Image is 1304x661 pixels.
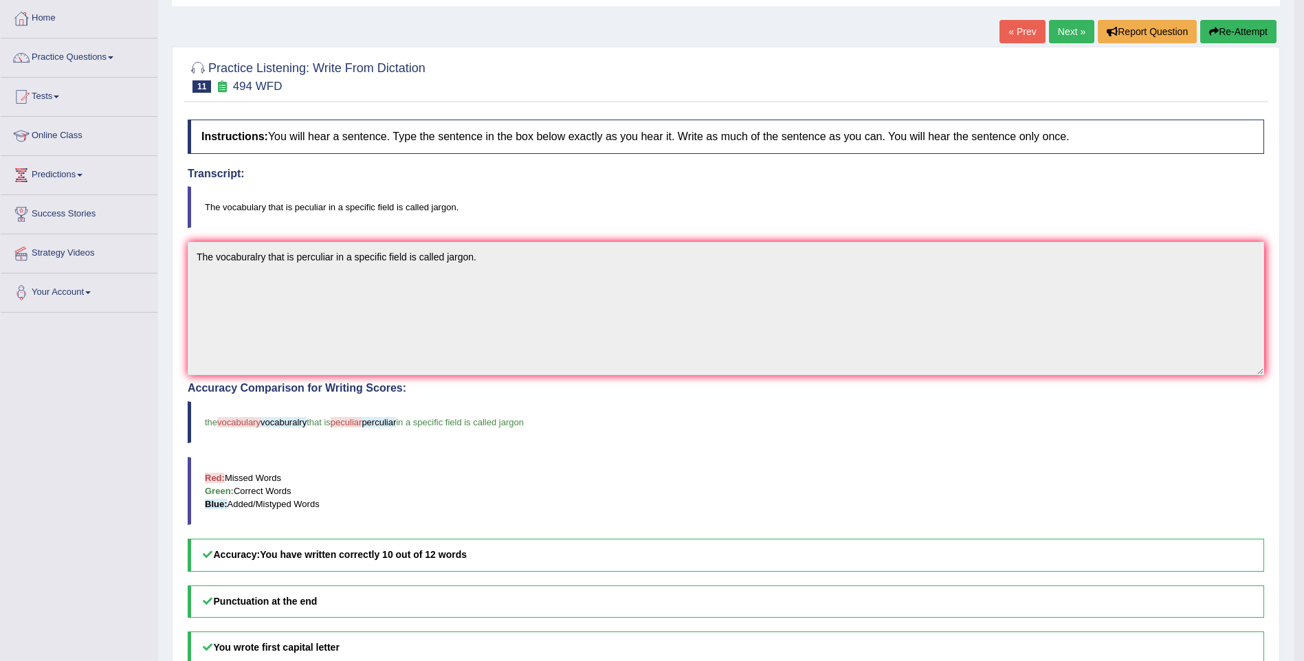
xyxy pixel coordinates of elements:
b: Green: [205,486,234,496]
span: the [205,417,217,427]
b: Instructions: [201,131,268,142]
span: 11 [192,80,211,93]
span: that is [307,417,331,427]
small: 494 WFD [233,80,283,93]
a: Your Account [1,273,157,308]
h2: Practice Listening: Write From Dictation [188,58,426,93]
button: Re-Attempt [1200,20,1277,43]
a: Predictions [1,156,157,190]
span: vocabulary [217,417,261,427]
a: Practice Questions [1,38,157,73]
a: Online Class [1,117,157,151]
span: perculiar [362,417,396,427]
span: vocaburalry [261,417,307,427]
span: in a specific field is called jargon [396,417,524,427]
b: Blue: [205,499,228,509]
blockquote: The vocabulary that is peculiar in a specific field is called jargon. [188,186,1264,228]
b: Red: [205,473,225,483]
blockquote: Missed Words Correct Words Added/Mistyped Words [188,457,1264,525]
h4: Accuracy Comparison for Writing Scores: [188,382,1264,394]
a: Success Stories [1,195,157,229]
a: Tests [1,78,157,112]
span: peculiar [331,417,362,427]
a: Strategy Videos [1,234,157,269]
a: « Prev [999,20,1045,43]
h4: You will hear a sentence. Type the sentence in the box below exactly as you hear it. Write as muc... [188,120,1264,154]
h5: Punctuation at the end [188,585,1264,618]
a: Next » [1049,20,1094,43]
h5: Accuracy: [188,539,1264,571]
b: You have written correctly 10 out of 12 words [260,549,467,560]
h4: Transcript: [188,168,1264,180]
small: Exam occurring question [214,80,229,93]
button: Report Question [1098,20,1197,43]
